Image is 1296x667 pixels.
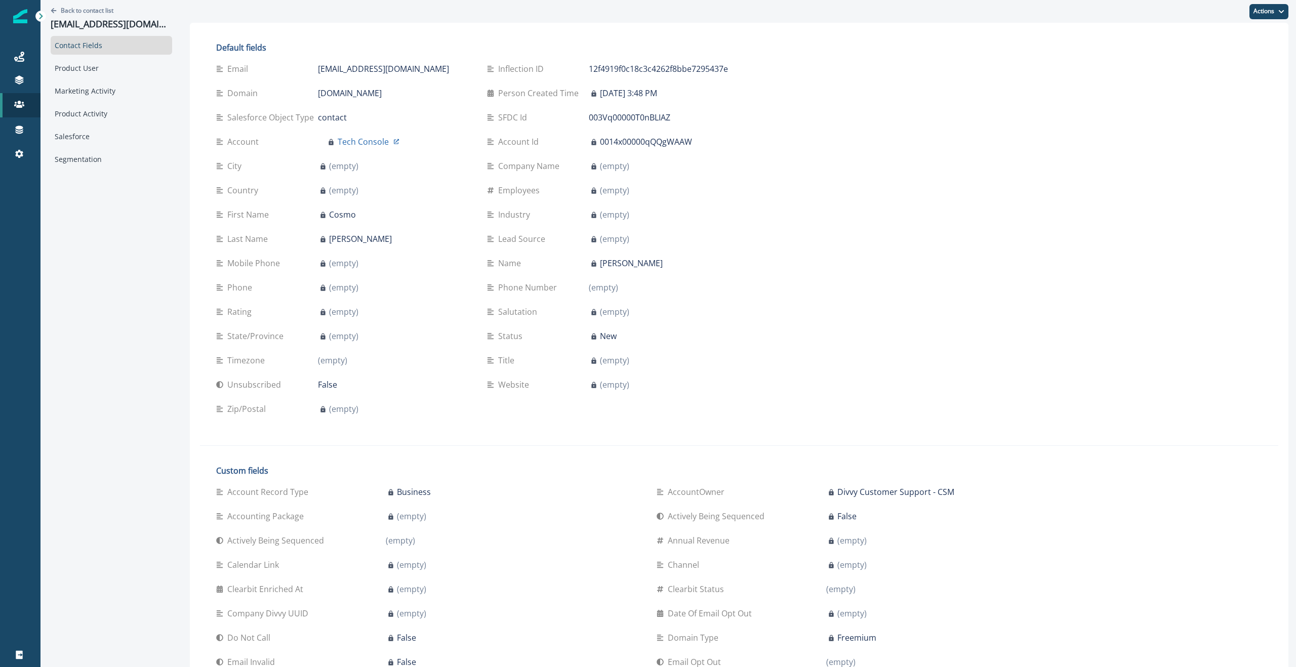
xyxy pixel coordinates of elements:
p: Website [498,379,533,391]
p: Account [227,136,263,148]
p: (empty) [386,534,415,547]
p: Clearbit Status [668,583,728,595]
p: Unsubscribed [227,379,285,391]
div: Salesforce [51,127,172,146]
p: Phone [227,281,256,294]
p: Company Name [498,160,563,172]
p: Divvy Customer Support - CSM [837,486,954,498]
p: Business [397,486,431,498]
p: [DOMAIN_NAME] [318,87,382,99]
div: Marketing Activity [51,81,172,100]
p: Accounting Package [227,510,308,522]
p: Back to contact list [61,6,113,15]
p: (empty) [589,281,618,294]
p: 0014x00000qQQgWAAW [600,136,692,148]
div: Contact Fields [51,36,172,55]
p: (empty) [837,534,867,547]
p: (empty) [600,379,629,391]
p: First Name [227,209,273,221]
p: Inflection ID [498,63,548,75]
p: (empty) [600,306,629,318]
p: Clearbit Enriched At [227,583,307,595]
p: Name [498,257,525,269]
p: Zip/Postal [227,403,270,415]
p: Channel [668,559,703,571]
p: Cosmo [329,209,356,221]
p: 003Vq00000T0nBLIAZ [589,111,670,123]
p: (empty) [329,257,358,269]
p: [EMAIL_ADDRESS][DOMAIN_NAME] [51,19,172,30]
p: [EMAIL_ADDRESS][DOMAIN_NAME] [318,63,449,75]
p: False [837,510,857,522]
p: SFDC Id [498,111,531,123]
p: Calendar Link [227,559,283,571]
p: (empty) [600,233,629,245]
p: (empty) [397,607,426,619]
p: Salutation [498,306,541,318]
p: (empty) [329,160,358,172]
p: Domain [227,87,262,99]
p: (empty) [837,559,867,571]
div: Segmentation [51,150,172,169]
button: Actions [1249,4,1288,19]
p: (empty) [329,403,358,415]
p: Title [498,354,518,366]
p: [DATE] 3:48 PM [600,87,657,99]
p: City [227,160,246,172]
p: State/Province [227,330,288,342]
p: Actively Being Sequenced [227,534,328,547]
p: Email [227,63,252,75]
p: Industry [498,209,534,221]
p: Annual Revenue [668,534,734,547]
h2: Custom fields [216,466,1080,476]
img: Inflection [13,9,27,23]
p: Salesforce Object Type [227,111,318,123]
p: False [397,632,416,644]
p: Mobile Phone [227,257,284,269]
p: (empty) [329,281,358,294]
p: Domain Type [668,632,722,644]
p: (empty) [600,209,629,221]
h2: Default fields [216,43,741,53]
p: New [600,330,617,342]
p: Account Record Type [227,486,312,498]
p: Do Not Call [227,632,274,644]
p: (empty) [600,184,629,196]
p: (empty) [329,306,358,318]
p: (empty) [318,354,347,366]
p: Actively Being Sequenced [668,510,768,522]
div: Product Activity [51,104,172,123]
p: (empty) [600,354,629,366]
p: False [318,379,337,391]
p: Tech Console [338,136,389,148]
p: AccountOwner [668,486,728,498]
div: Product User [51,59,172,77]
p: 12f4919f0c18c3c4262f8bbe7295437e [589,63,728,75]
p: Status [498,330,526,342]
p: (empty) [397,510,426,522]
p: (empty) [397,583,426,595]
p: Phone Number [498,281,561,294]
p: Rating [227,306,256,318]
button: Go back [51,6,113,15]
p: [PERSON_NAME] [329,233,392,245]
p: (empty) [600,160,629,172]
p: Person Created Time [498,87,583,99]
p: (empty) [329,330,358,342]
p: Date of Email Opt Out [668,607,756,619]
p: [PERSON_NAME] [600,257,663,269]
p: (empty) [397,559,426,571]
p: (empty) [329,184,358,196]
p: (empty) [837,607,867,619]
p: Lead Source [498,233,549,245]
p: Country [227,184,262,196]
p: Timezone [227,354,269,366]
p: contact [318,111,347,123]
p: Account Id [498,136,543,148]
p: Company Divvy UUID [227,607,312,619]
p: (empty) [826,583,856,595]
p: Freemium [837,632,876,644]
p: Employees [498,184,544,196]
p: Last Name [227,233,272,245]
